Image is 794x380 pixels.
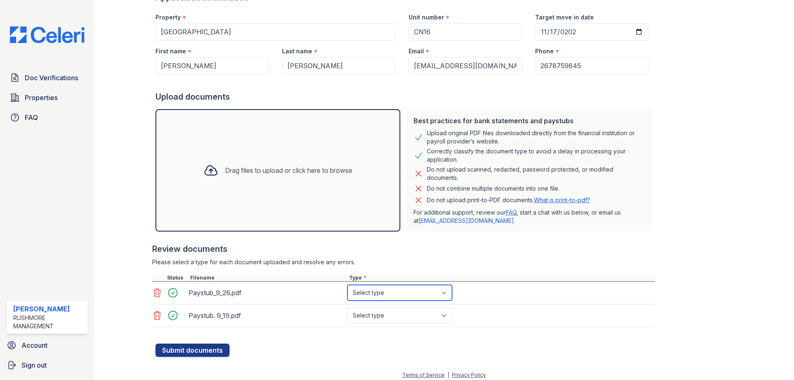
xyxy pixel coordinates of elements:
[427,196,590,204] p: Do not upload print-to-PDF documents.
[155,47,186,55] label: First name
[414,116,645,126] div: Best practices for bank statements and paystubs
[152,258,655,266] div: Please select a type for each document uploaded and resolve any errors.
[427,165,645,182] div: Do not upload scanned, redacted, password protected, or modified documents.
[165,275,189,281] div: Status
[427,147,645,164] div: Correctly classify the document type to avoid a delay in processing your application.
[427,129,645,146] div: Upload original PDF files downloaded directly from the financial institution or payroll provider’...
[152,243,655,255] div: Review documents
[225,165,352,175] div: Drag files to upload or click here to browse
[13,314,84,330] div: Rushmore Management
[535,47,554,55] label: Phone
[25,112,38,122] span: FAQ
[419,217,514,224] a: [EMAIL_ADDRESS][DOMAIN_NAME]
[189,286,344,299] div: Paystub_9_26.pdf
[347,275,655,281] div: Type
[427,184,560,194] div: Do not combine multiple documents into one file.
[189,275,347,281] div: Filename
[409,13,444,22] label: Unit number
[155,13,181,22] label: Property
[189,309,344,322] div: Paystub. 9_19.pdf
[452,372,486,378] a: Privacy Policy
[3,357,91,373] a: Sign out
[7,69,88,86] a: Doc Verifications
[22,340,48,350] span: Account
[7,89,88,106] a: Properties
[282,47,312,55] label: Last name
[534,196,590,203] a: What is print-to-pdf?
[25,93,57,103] span: Properties
[3,26,91,43] img: CE_Logo_Blue-a8612792a0a2168367f1c8372b55b34899dd931a85d93a1a3d3e32e68fde9ad4.png
[409,47,424,55] label: Email
[414,208,645,225] p: For additional support, review our , start a chat with us below, or email us at
[22,360,47,370] span: Sign out
[155,344,230,357] button: Submit documents
[3,337,91,354] a: Account
[535,13,594,22] label: Target move in date
[447,372,449,378] div: |
[25,73,78,83] span: Doc Verifications
[402,372,445,378] a: Terms of Service
[7,109,88,126] a: FAQ
[155,91,655,103] div: Upload documents
[506,209,517,216] a: FAQ
[13,304,84,314] div: [PERSON_NAME]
